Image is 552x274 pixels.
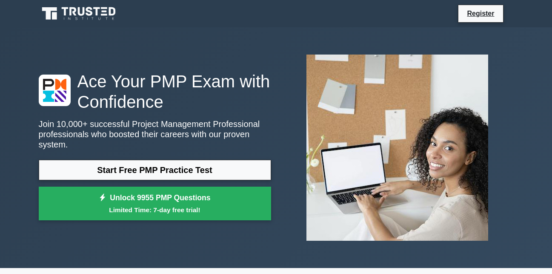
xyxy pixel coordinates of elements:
a: Start Free PMP Practice Test [39,160,271,180]
p: Join 10,000+ successful Project Management Professional professionals who boosted their careers w... [39,119,271,150]
a: Register [462,8,499,19]
a: Unlock 9955 PMP QuestionsLimited Time: 7-day free trial! [39,187,271,221]
small: Limited Time: 7-day free trial! [49,205,260,215]
h1: Ace Your PMP Exam with Confidence [39,71,271,112]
